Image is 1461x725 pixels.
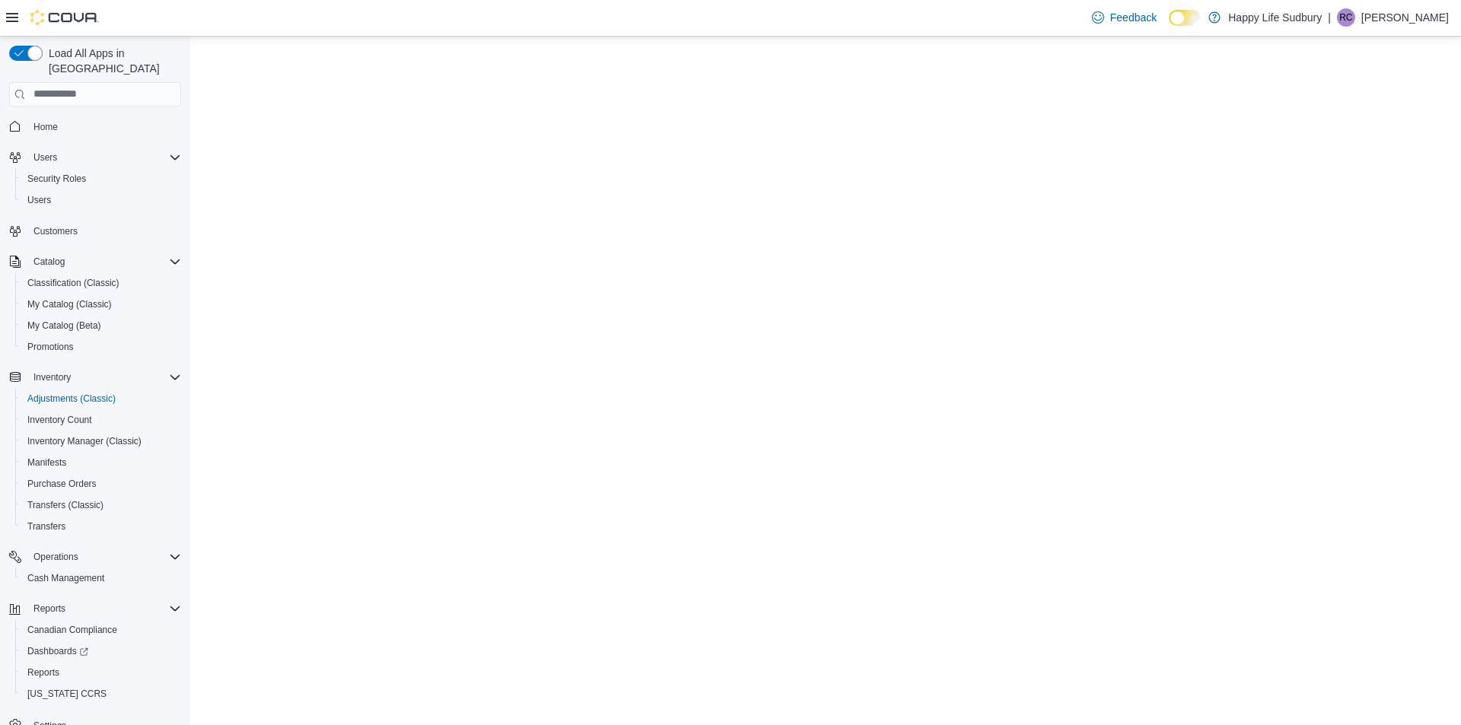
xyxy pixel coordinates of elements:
button: Transfers [15,516,187,537]
button: Canadian Compliance [15,619,187,641]
span: Purchase Orders [27,478,97,490]
span: RC [1339,8,1352,27]
span: Customers [33,225,78,237]
span: Inventory Count [21,411,181,429]
span: Load All Apps in [GEOGRAPHIC_DATA] [43,46,181,76]
span: Manifests [27,456,66,469]
span: Purchase Orders [21,475,181,493]
span: My Catalog (Classic) [27,298,112,310]
button: Promotions [15,336,187,358]
button: Reports [3,598,187,619]
button: Inventory [27,368,77,386]
span: Promotions [27,341,74,353]
button: Transfers (Classic) [15,494,187,516]
span: Users [27,194,51,206]
a: Promotions [21,338,80,356]
span: Operations [27,548,181,566]
span: Users [27,148,181,167]
a: Manifests [21,453,72,472]
a: Canadian Compliance [21,621,123,639]
a: Feedback [1086,2,1163,33]
span: Adjustments (Classic) [27,393,116,405]
a: Security Roles [21,170,92,188]
span: Inventory Count [27,414,92,426]
span: Operations [33,551,78,563]
button: Classification (Classic) [15,272,187,294]
button: Inventory Manager (Classic) [15,431,187,452]
span: [US_STATE] CCRS [27,688,107,700]
span: Reports [27,599,181,618]
button: [US_STATE] CCRS [15,683,187,704]
span: Users [33,151,57,164]
span: Transfers (Classic) [21,496,181,514]
button: Inventory Count [15,409,187,431]
span: Security Roles [21,170,181,188]
span: Dark Mode [1169,26,1170,27]
button: Reports [15,662,187,683]
button: Adjustments (Classic) [15,388,187,409]
span: Washington CCRS [21,685,181,703]
button: Manifests [15,452,187,473]
button: Inventory [3,367,187,388]
span: Transfers [21,517,181,536]
span: Reports [27,666,59,679]
a: My Catalog (Beta) [21,316,107,335]
span: Home [27,117,181,136]
button: Customers [3,220,187,242]
a: My Catalog (Classic) [21,295,118,313]
a: Transfers (Classic) [21,496,110,514]
button: Purchase Orders [15,473,187,494]
a: Classification (Classic) [21,274,126,292]
button: My Catalog (Beta) [15,315,187,336]
a: Dashboards [15,641,187,662]
span: My Catalog (Classic) [21,295,181,313]
button: Home [3,116,187,138]
span: Promotions [21,338,181,356]
span: My Catalog (Beta) [27,320,101,332]
span: Dashboards [21,642,181,660]
span: Security Roles [27,173,86,185]
button: Users [3,147,187,168]
span: Transfers (Classic) [27,499,103,511]
a: Purchase Orders [21,475,103,493]
span: Customers [27,221,181,240]
span: Classification (Classic) [27,277,119,289]
span: Catalog [33,256,65,268]
a: Inventory Count [21,411,98,429]
a: Reports [21,663,65,682]
span: Inventory Manager (Classic) [21,432,181,450]
a: Customers [27,222,84,240]
button: Catalog [3,251,187,272]
a: Dashboards [21,642,94,660]
a: [US_STATE] CCRS [21,685,113,703]
button: Cash Management [15,568,187,589]
span: Cash Management [27,572,104,584]
a: Cash Management [21,569,110,587]
span: Catalog [27,253,181,271]
span: Home [33,121,58,133]
span: Reports [21,663,181,682]
p: Happy Life Sudbury [1228,8,1322,27]
span: Dashboards [27,645,88,657]
span: Reports [33,603,65,615]
button: Users [27,148,63,167]
span: My Catalog (Beta) [21,316,181,335]
button: Operations [27,548,84,566]
a: Adjustments (Classic) [21,390,122,408]
p: | [1328,8,1331,27]
button: Operations [3,546,187,568]
span: Adjustments (Classic) [21,390,181,408]
span: Inventory Manager (Classic) [27,435,142,447]
button: Reports [27,599,72,618]
button: Security Roles [15,168,187,189]
span: Manifests [21,453,181,472]
span: Canadian Compliance [27,624,117,636]
button: My Catalog (Classic) [15,294,187,315]
span: Inventory [33,371,71,383]
span: Users [21,191,181,209]
button: Catalog [27,253,71,271]
span: Transfers [27,520,65,533]
span: Classification (Classic) [21,274,181,292]
span: Feedback [1110,10,1157,25]
p: [PERSON_NAME] [1361,8,1449,27]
